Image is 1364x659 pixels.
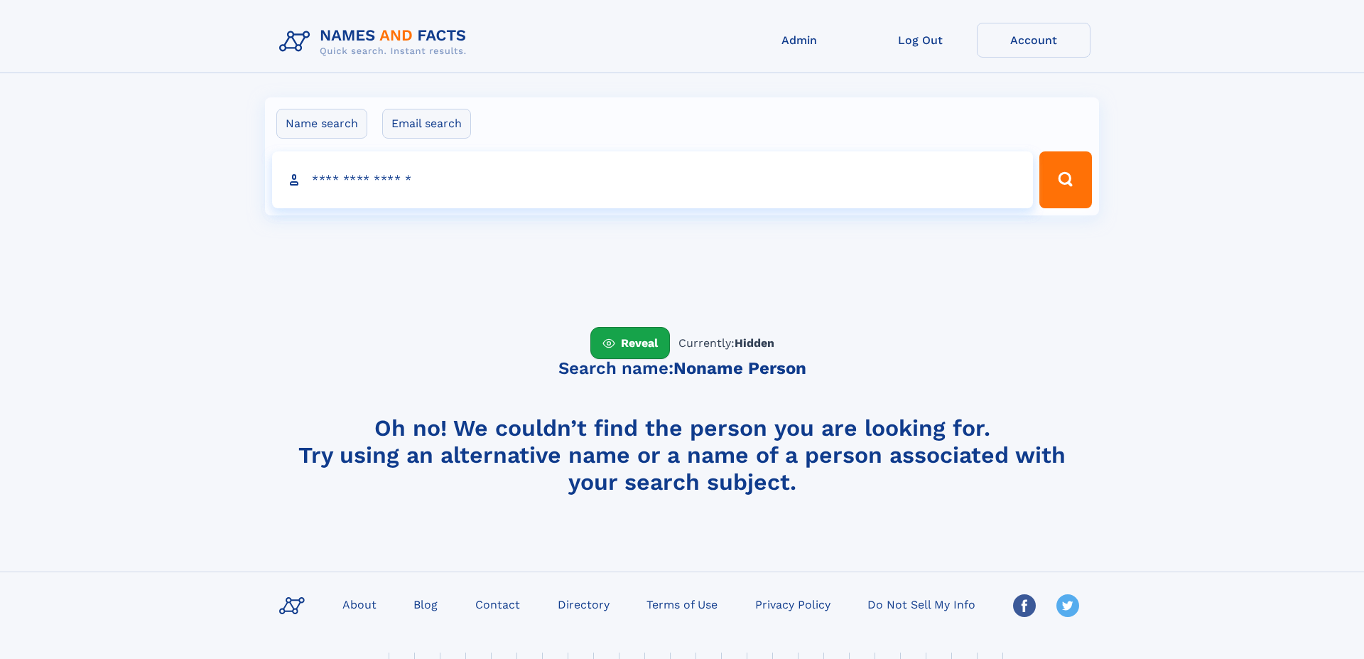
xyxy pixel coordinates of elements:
[272,151,1033,208] input: search input
[590,327,670,359] button: Reveal
[673,358,806,378] b: Noname Person
[621,335,658,352] span: Reveal
[1013,594,1036,617] img: Facebook
[558,359,806,378] h5: Search name:
[977,23,1090,58] a: Account
[862,594,981,614] a: Do Not Sell My Info
[274,414,1090,495] h4: Oh no! We couldn’t find the person you are looking for. Try using an alternative name or a name o...
[276,109,367,139] label: Name search
[382,109,471,139] label: Email search
[274,23,478,61] img: Logo Names and Facts
[552,594,615,614] a: Directory
[863,23,977,58] a: Log Out
[337,594,382,614] a: About
[408,594,443,614] a: Blog
[735,336,774,350] span: Hidden
[749,594,836,614] a: Privacy Policy
[1056,594,1079,617] img: Twitter
[470,594,526,614] a: Contact
[1039,151,1092,208] button: Search Button
[678,335,774,352] span: Currently:
[641,594,723,614] a: Terms of Use
[742,23,856,58] a: Admin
